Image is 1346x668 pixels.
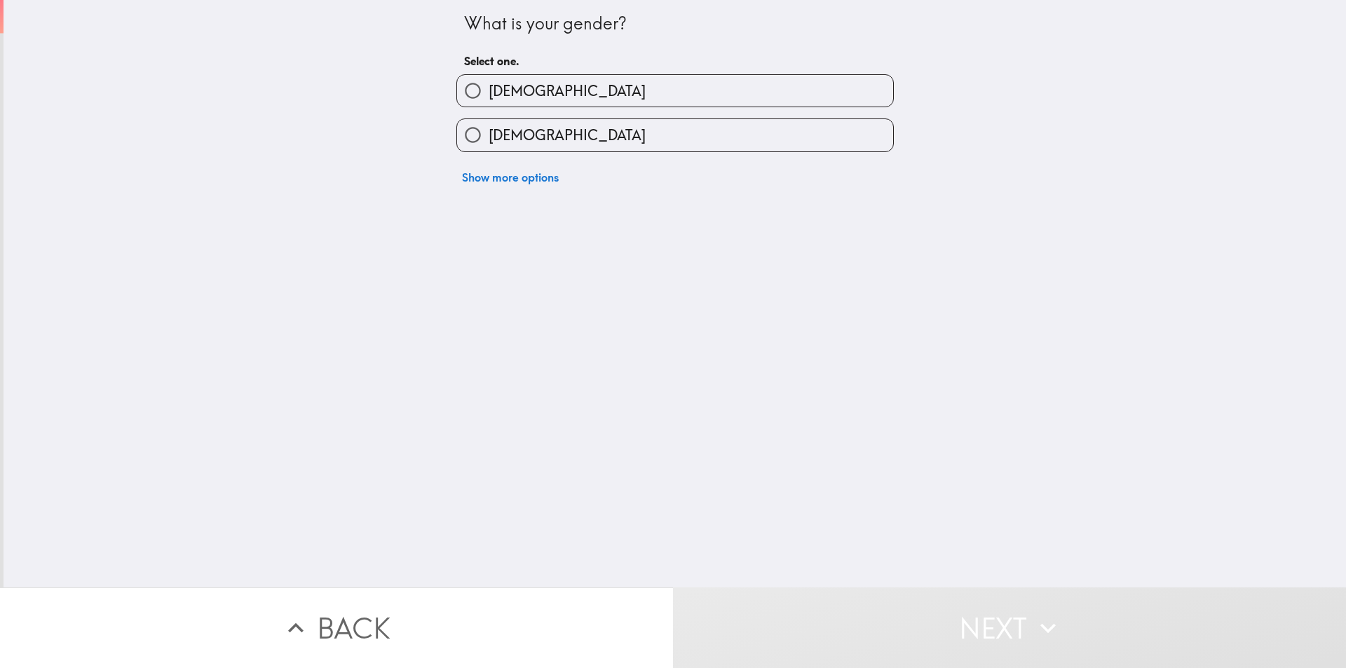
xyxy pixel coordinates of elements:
[457,75,893,107] button: [DEMOGRAPHIC_DATA]
[489,81,646,101] span: [DEMOGRAPHIC_DATA]
[457,119,893,151] button: [DEMOGRAPHIC_DATA]
[489,125,646,145] span: [DEMOGRAPHIC_DATA]
[464,53,886,69] h6: Select one.
[456,163,564,191] button: Show more options
[673,587,1346,668] button: Next
[464,12,886,36] div: What is your gender?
